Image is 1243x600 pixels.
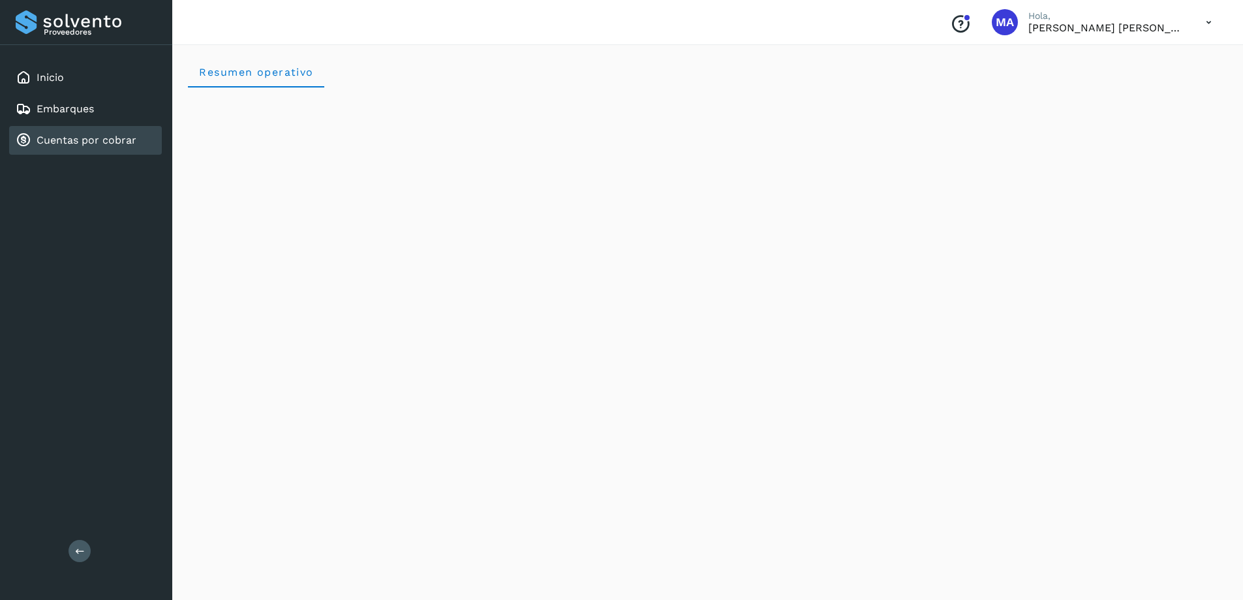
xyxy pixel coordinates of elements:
div: Embarques [9,95,162,123]
a: Inicio [37,71,64,84]
p: Marco Antonio Ortiz Jurado [1028,22,1185,34]
span: Resumen operativo [198,66,314,78]
p: Hola, [1028,10,1185,22]
a: Embarques [37,103,94,115]
p: Proveedores [44,27,157,37]
div: Cuentas por cobrar [9,126,162,155]
div: Inicio [9,63,162,92]
a: Cuentas por cobrar [37,134,136,146]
